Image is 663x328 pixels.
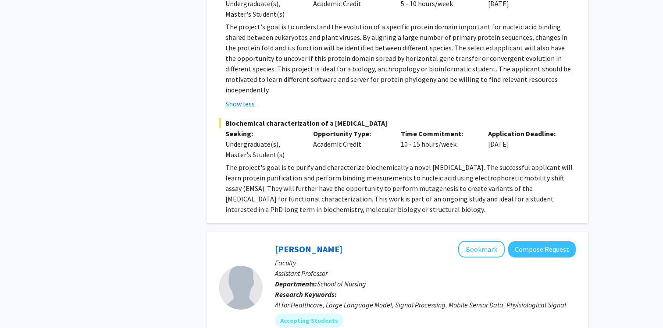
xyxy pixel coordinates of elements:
p: Time Commitment: [401,128,475,139]
button: Show less [225,99,255,109]
p: Opportunity Type: [313,128,388,139]
p: Application Deadline: [488,128,563,139]
div: AI for Healthcare, Large Language Model, Signal Processing, Mobile Sensor Data, Phyisiological Si... [275,300,576,310]
iframe: Chat [7,289,37,321]
div: 10 - 15 hours/week [394,128,482,160]
mat-chip: Accepting Students [275,314,343,328]
span: School of Nursing [317,279,366,288]
p: The project's goal is to understand the evolution of a specific protein domain important for nucl... [225,21,576,95]
div: Undergraduate(s), Master's Student(s) [225,139,300,160]
div: Academic Credit [307,128,394,160]
span: Biochemical characterization of a [MEDICAL_DATA] [219,118,576,128]
a: [PERSON_NAME] [275,243,342,254]
b: Research Keywords: [275,290,337,299]
p: Faculty [275,257,576,268]
p: Seeking: [225,128,300,139]
b: Departments: [275,279,317,288]
div: [DATE] [481,128,569,160]
p: Assistant Professor [275,268,576,279]
p: The project's goal is to purify and characterize biochemically a novel [MEDICAL_DATA]. The succes... [225,162,576,215]
button: Compose Request to Runze Yan [508,241,576,257]
button: Add Runze Yan to Bookmarks [458,241,505,257]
